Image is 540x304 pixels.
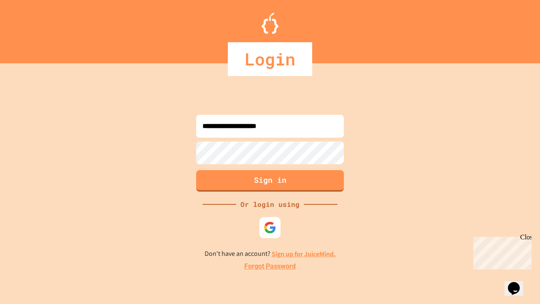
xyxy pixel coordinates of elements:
div: Or login using [236,199,304,209]
p: Don't have an account? [205,249,336,259]
a: Forgot Password [244,261,296,271]
img: google-icon.svg [264,221,276,234]
a: Sign up for JuiceMind. [272,250,336,258]
iframe: chat widget [505,270,532,296]
div: Chat with us now!Close [3,3,58,54]
div: Login [228,42,312,76]
img: Logo.svg [262,13,278,34]
iframe: chat widget [470,233,532,269]
button: Sign in [196,170,344,192]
